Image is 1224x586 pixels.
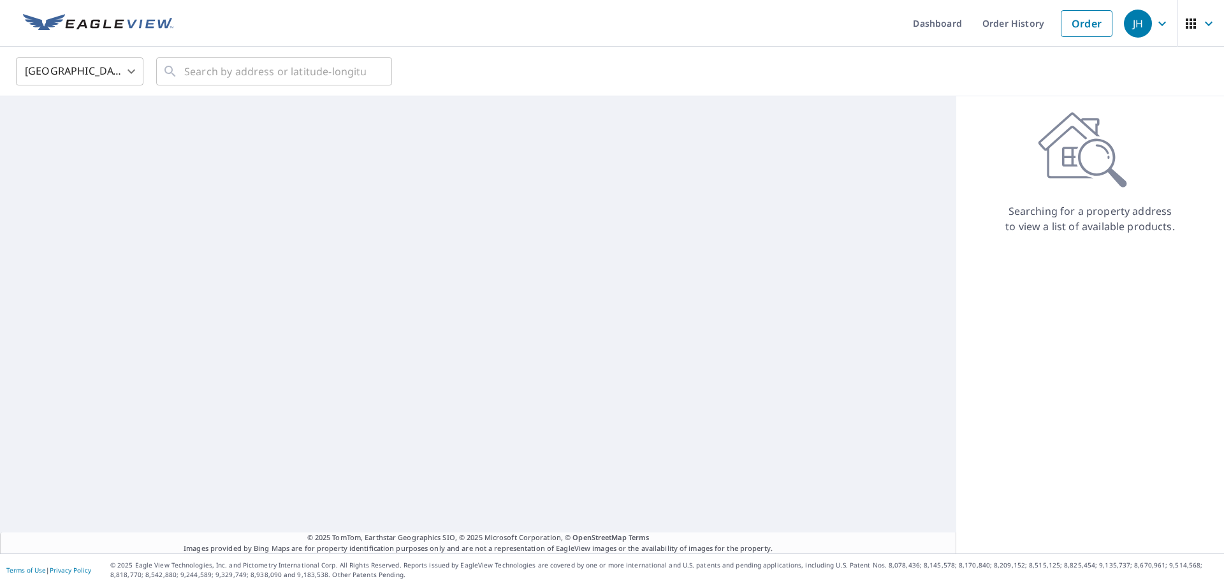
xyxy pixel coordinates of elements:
a: Terms [629,532,650,542]
div: JH [1124,10,1152,38]
div: [GEOGRAPHIC_DATA] [16,54,143,89]
p: Searching for a property address to view a list of available products. [1005,203,1176,234]
a: Order [1061,10,1112,37]
p: | [6,566,91,574]
a: Terms of Use [6,566,46,575]
img: EV Logo [23,14,173,33]
p: © 2025 Eagle View Technologies, Inc. and Pictometry International Corp. All Rights Reserved. Repo... [110,560,1218,580]
a: Privacy Policy [50,566,91,575]
span: © 2025 TomTom, Earthstar Geographics SIO, © 2025 Microsoft Corporation, © [307,532,650,543]
a: OpenStreetMap [572,532,626,542]
input: Search by address or latitude-longitude [184,54,366,89]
